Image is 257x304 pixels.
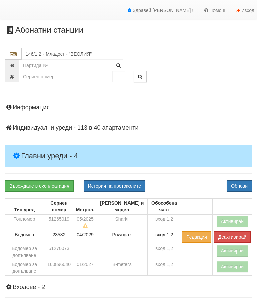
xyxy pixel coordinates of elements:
td: Powogaz [96,230,148,244]
button: Активирай [217,261,248,272]
a: Въвеждане в експлоатация [5,180,74,192]
td: Sharki [96,214,148,230]
th: [PERSON_NAME] и модел [96,199,148,215]
input: Абонатна станция [22,48,123,60]
button: История на протоколите [84,180,145,192]
button: Деактивирай [214,231,251,243]
th: Обособена част [148,199,181,215]
h4: Информация [5,104,252,111]
td: Топломер [5,214,44,230]
input: Партида № [19,60,102,71]
button: Обнови [227,180,252,192]
h4: Входове - 2 [5,284,252,291]
td: 23582 [44,230,74,244]
td: 160896040 [44,260,74,276]
th: Тип уред [5,199,44,215]
h4: Главни уреди - 4 [5,145,252,167]
td: 05/2025 [74,214,96,230]
input: Сериен номер [19,71,113,82]
th: Сериен номер [44,199,74,215]
td: вход 1,2 [148,244,181,260]
td: Водомер [5,230,44,244]
td: B-meters [96,260,148,276]
button: Активирай [217,216,248,227]
td: вход 1,2 [148,214,181,230]
td: 01/2027 [74,260,96,276]
a: Здравей [PERSON_NAME] ! [121,2,198,19]
button: Редакция [182,231,211,243]
td: Водомер за допълване [5,260,44,276]
button: Активирай [217,245,248,257]
th: Метрол. [74,199,96,215]
td: 51265019 [44,214,74,230]
td: 51270073 [44,244,74,260]
td: 04/2029 [74,230,96,244]
h3: Абонатни станции [5,26,252,34]
td: вход 1,2 [148,260,181,276]
a: Помощ [198,2,230,19]
td: вход 1,2 [148,230,181,244]
td: Водомер за допълване [5,244,44,260]
h4: Индивидуални уреди - 113 в 40 апартаменти [5,125,252,131]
